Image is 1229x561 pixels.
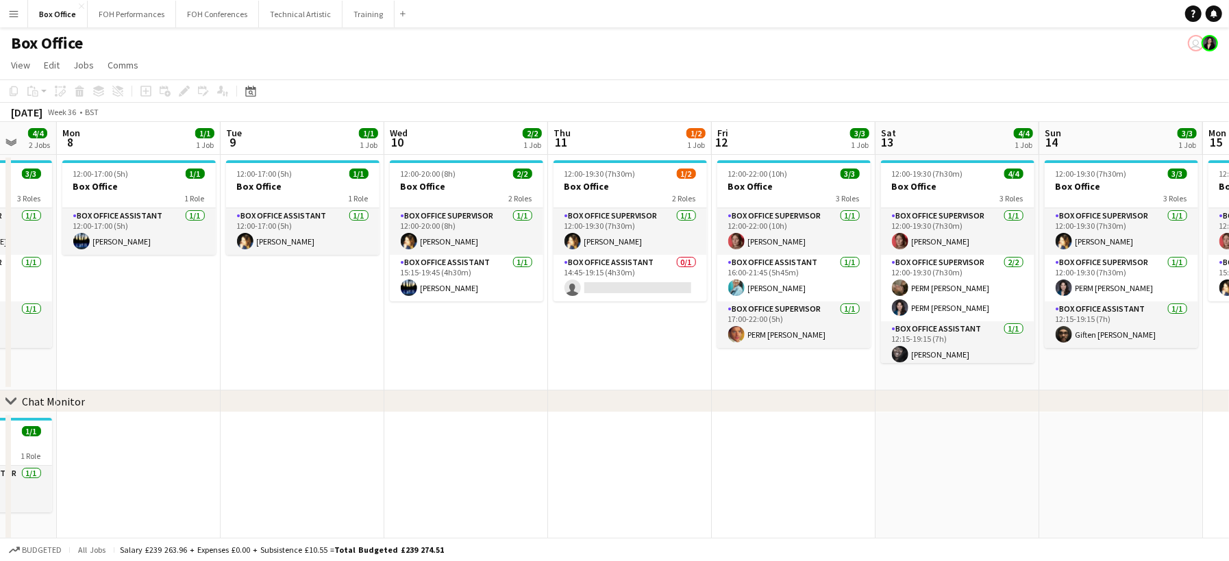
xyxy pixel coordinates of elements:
[120,545,444,555] div: Salary £239 263.96 + Expenses £0.00 + Subsistence £10.55 =
[22,395,85,408] div: Chat Monitor
[334,545,444,555] span: Total Budgeted £239 274.51
[259,1,343,27] button: Technical Artistic
[73,59,94,71] span: Jobs
[5,56,36,74] a: View
[11,105,42,119] div: [DATE]
[1188,35,1204,51] app-user-avatar: Millie Haldane
[22,545,62,555] span: Budgeted
[102,56,144,74] a: Comms
[38,56,65,74] a: Edit
[75,545,108,555] span: All jobs
[343,1,395,27] button: Training
[176,1,259,27] button: FOH Conferences
[88,1,176,27] button: FOH Performances
[44,59,60,71] span: Edit
[68,56,99,74] a: Jobs
[108,59,138,71] span: Comms
[85,107,99,117] div: BST
[1202,35,1218,51] app-user-avatar: Lexi Clare
[45,107,79,117] span: Week 36
[7,543,64,558] button: Budgeted
[11,59,30,71] span: View
[11,33,83,53] h1: Box Office
[28,1,88,27] button: Box Office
